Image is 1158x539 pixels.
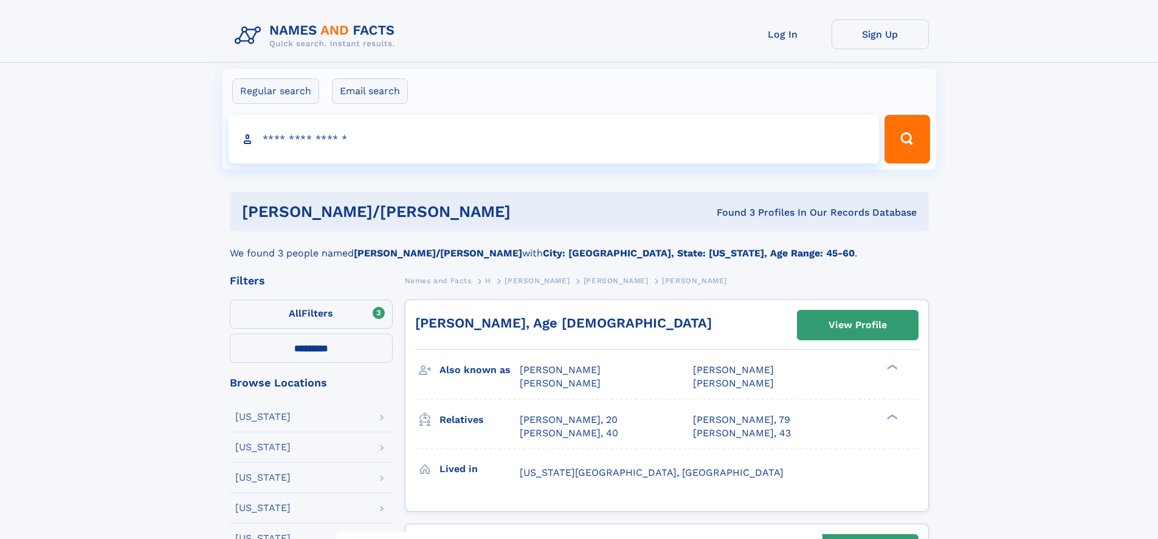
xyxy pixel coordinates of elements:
a: [PERSON_NAME], 79 [693,413,790,427]
b: City: [GEOGRAPHIC_DATA], State: [US_STATE], Age Range: 45-60 [543,247,855,259]
span: [PERSON_NAME] [693,377,774,389]
a: [PERSON_NAME], 40 [520,427,618,440]
a: View Profile [798,311,918,340]
b: [PERSON_NAME]/[PERSON_NAME] [354,247,522,259]
a: Sign Up [832,19,929,49]
div: [US_STATE] [235,412,291,422]
div: [US_STATE] [235,442,291,452]
a: H [485,273,491,288]
div: [US_STATE] [235,473,291,482]
a: Names and Facts [405,273,472,288]
div: View Profile [829,311,887,339]
a: Log In [734,19,832,49]
span: H [485,276,491,285]
label: Regular search [232,78,319,104]
h3: Lived in [439,459,520,479]
a: [PERSON_NAME], 43 [693,427,791,440]
span: [PERSON_NAME] [520,364,601,376]
a: [PERSON_NAME] [584,273,649,288]
a: [PERSON_NAME], Age [DEMOGRAPHIC_DATA] [415,315,712,331]
div: Filters [230,275,393,286]
img: Logo Names and Facts [230,19,405,52]
span: [PERSON_NAME] [584,276,649,285]
span: [PERSON_NAME] [693,364,774,376]
label: Email search [332,78,408,104]
div: [US_STATE] [235,503,291,513]
span: [PERSON_NAME] [520,377,601,389]
a: [PERSON_NAME], 20 [520,413,618,427]
div: Browse Locations [230,377,393,388]
div: Found 3 Profiles In Our Records Database [613,206,917,219]
input: search input [229,115,880,163]
label: Filters [230,300,393,329]
span: [PERSON_NAME] [662,276,727,285]
button: Search Button [884,115,929,163]
div: ❯ [884,413,898,421]
div: ❯ [884,363,898,371]
div: We found 3 people named with . [230,232,929,261]
a: [PERSON_NAME] [505,273,570,288]
h1: [PERSON_NAME]/[PERSON_NAME] [242,204,614,219]
span: [PERSON_NAME] [505,276,570,285]
h3: Relatives [439,410,520,430]
h3: Also known as [439,360,520,380]
span: All [289,307,302,319]
span: [US_STATE][GEOGRAPHIC_DATA], [GEOGRAPHIC_DATA] [520,467,784,478]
